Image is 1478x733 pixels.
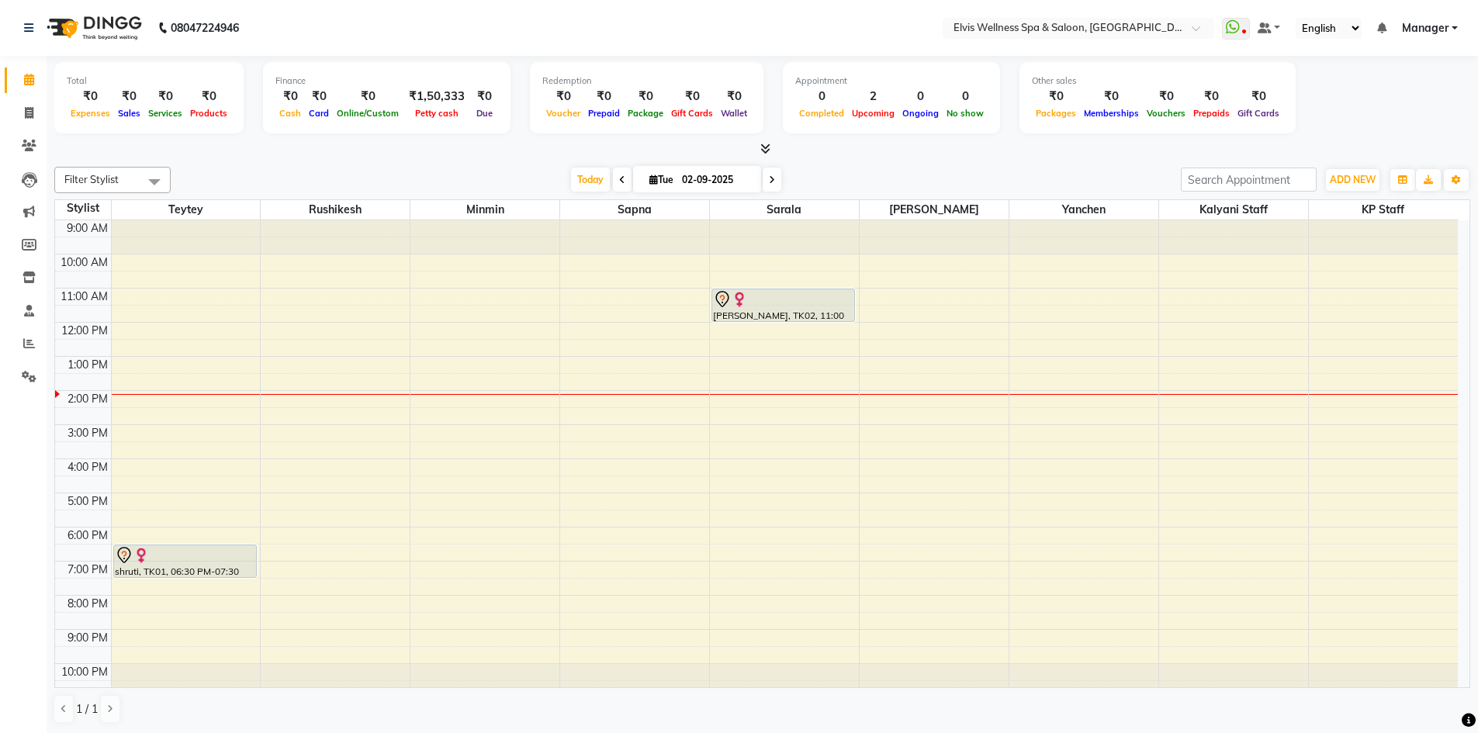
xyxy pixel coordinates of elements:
[64,596,111,612] div: 8:00 PM
[560,200,709,220] span: Sapna
[542,88,584,105] div: ₹0
[1326,169,1379,191] button: ADD NEW
[58,664,111,680] div: 10:00 PM
[64,562,111,578] div: 7:00 PM
[667,108,717,119] span: Gift Cards
[57,254,111,271] div: 10:00 AM
[1234,108,1283,119] span: Gift Cards
[1234,88,1283,105] div: ₹0
[144,108,186,119] span: Services
[1330,174,1376,185] span: ADD NEW
[1032,88,1080,105] div: ₹0
[64,459,111,475] div: 4:00 PM
[717,108,751,119] span: Wallet
[542,74,751,88] div: Redemption
[403,88,471,105] div: ₹1,50,333
[305,108,333,119] span: Card
[114,545,256,577] div: shruti, TK01, 06:30 PM-07:30 PM, Coloring With Stylist Consult - Root Touch-Up
[67,74,231,88] div: Total
[64,220,111,237] div: 9:00 AM
[114,108,144,119] span: Sales
[624,108,667,119] span: Package
[275,74,498,88] div: Finance
[571,168,610,192] span: Today
[64,527,111,544] div: 6:00 PM
[898,108,943,119] span: Ongoing
[717,88,751,105] div: ₹0
[795,88,848,105] div: 0
[410,200,559,220] span: Minmin
[261,200,410,220] span: Rushikesh
[64,357,111,373] div: 1:00 PM
[275,88,305,105] div: ₹0
[411,108,462,119] span: Petty cash
[64,173,119,185] span: Filter Stylist
[64,630,111,646] div: 9:00 PM
[1402,20,1449,36] span: Manager
[144,88,186,105] div: ₹0
[58,323,111,339] div: 12:00 PM
[584,88,624,105] div: ₹0
[76,701,98,717] span: 1 / 1
[64,425,111,441] div: 3:00 PM
[712,289,854,321] div: [PERSON_NAME], TK02, 11:00 AM-12:00 PM, Waxing - Full Body
[646,174,677,185] span: Tue
[55,200,111,216] div: Stylist
[898,88,943,105] div: 0
[1309,200,1459,220] span: KP Staff
[848,108,898,119] span: Upcoming
[275,108,305,119] span: Cash
[186,108,231,119] span: Products
[1159,200,1308,220] span: Kalyani Staff
[114,88,144,105] div: ₹0
[305,88,333,105] div: ₹0
[795,74,988,88] div: Appointment
[943,88,988,105] div: 0
[333,88,403,105] div: ₹0
[677,168,755,192] input: 2025-09-02
[67,108,114,119] span: Expenses
[1143,108,1189,119] span: Vouchers
[40,6,146,50] img: logo
[1143,88,1189,105] div: ₹0
[1080,88,1143,105] div: ₹0
[472,108,497,119] span: Due
[1189,108,1234,119] span: Prepaids
[57,289,111,305] div: 11:00 AM
[1181,168,1317,192] input: Search Appointment
[1009,200,1158,220] span: Yanchen
[542,108,584,119] span: Voucher
[848,88,898,105] div: 2
[471,88,498,105] div: ₹0
[1032,108,1080,119] span: Packages
[584,108,624,119] span: Prepaid
[171,6,239,50] b: 08047224946
[795,108,848,119] span: Completed
[624,88,667,105] div: ₹0
[860,200,1009,220] span: [PERSON_NAME]
[1189,88,1234,105] div: ₹0
[667,88,717,105] div: ₹0
[112,200,261,220] span: Teytey
[64,493,111,510] div: 5:00 PM
[1080,108,1143,119] span: Memberships
[710,200,859,220] span: Sarala
[186,88,231,105] div: ₹0
[943,108,988,119] span: No show
[333,108,403,119] span: Online/Custom
[67,88,114,105] div: ₹0
[1032,74,1283,88] div: Other sales
[64,391,111,407] div: 2:00 PM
